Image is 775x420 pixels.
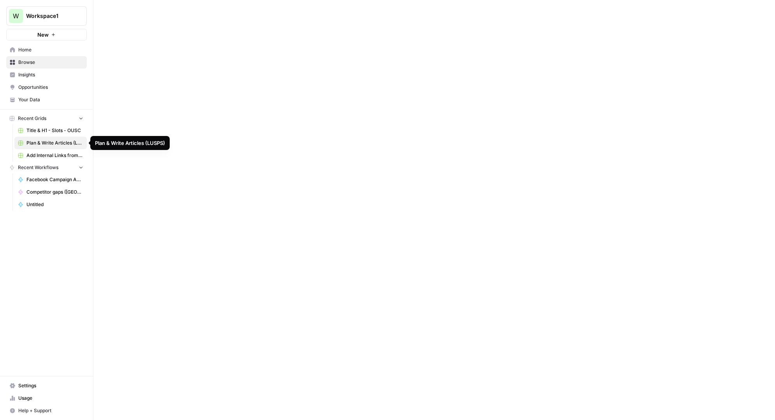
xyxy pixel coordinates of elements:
[18,382,83,389] span: Settings
[6,81,87,94] a: Opportunities
[26,189,83,196] span: Competitor gaps ([GEOGRAPHIC_DATA])
[14,198,87,211] a: Untitled
[18,46,83,53] span: Home
[6,392,87,404] a: Usage
[18,84,83,91] span: Opportunities
[26,12,73,20] span: Workspace1
[6,44,87,56] a: Home
[14,137,87,149] a: Plan & Write Articles (LUSPS)
[18,164,58,171] span: Recent Workflows
[6,69,87,81] a: Insights
[13,11,19,21] span: W
[6,94,87,106] a: Your Data
[6,379,87,392] a: Settings
[18,96,83,103] span: Your Data
[6,162,87,173] button: Recent Workflows
[26,201,83,208] span: Untitled
[6,6,87,26] button: Workspace: Workspace1
[26,176,83,183] span: Facebook Campaign Analysis - All Time
[26,139,83,146] span: Plan & Write Articles (LUSPS)
[14,124,87,137] a: Title & H1 - Slots - OUSC
[6,29,87,41] button: New
[6,56,87,69] a: Browse
[18,71,83,78] span: Insights
[14,186,87,198] a: Competitor gaps ([GEOGRAPHIC_DATA])
[14,173,87,186] a: Facebook Campaign Analysis - All Time
[6,404,87,417] button: Help + Support
[18,395,83,402] span: Usage
[14,149,87,162] a: Add Internal Links from Knowledge Base
[26,127,83,134] span: Title & H1 - Slots - OUSC
[18,59,83,66] span: Browse
[26,152,83,159] span: Add Internal Links from Knowledge Base
[37,31,49,39] span: New
[18,407,83,414] span: Help + Support
[18,115,46,122] span: Recent Grids
[6,113,87,124] button: Recent Grids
